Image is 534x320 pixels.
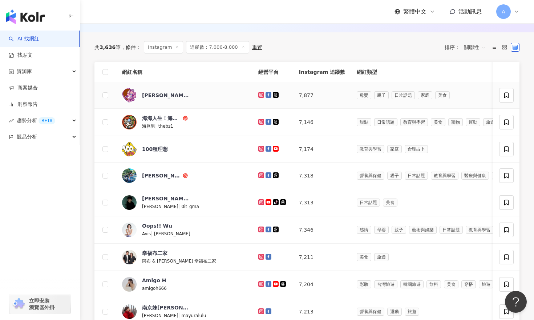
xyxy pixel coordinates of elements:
[122,168,137,183] img: KOL Avatar
[293,216,351,244] td: 7,346
[293,163,351,189] td: 7,318
[387,308,402,316] span: 運動
[405,308,419,316] span: 旅遊
[383,199,397,207] span: 美食
[178,203,182,209] span: |
[357,118,371,126] span: 甜點
[505,291,527,313] iframe: Help Scout Beacon - Open
[357,280,371,288] span: 彩妝
[9,294,70,314] a: chrome extension立即安裝 瀏覽器外掛
[9,52,33,59] a: 找貼文
[122,222,247,237] a: KOL AvatarOops!! WuAvis|[PERSON_NAME]
[121,44,141,50] span: 條件 ：
[178,312,182,318] span: |
[293,136,351,163] td: 7,174
[293,244,351,271] td: 7,211
[440,226,463,234] span: 日常話題
[357,172,384,180] span: 營養與保健
[186,41,249,53] span: 追蹤數：7,000-8,000
[466,118,480,126] span: 運動
[293,82,351,109] td: 7,877
[374,118,397,126] span: 日常話題
[357,308,384,316] span: 營養與保健
[293,271,351,298] td: 7,204
[293,62,351,82] th: Instagram 追蹤數
[405,172,428,180] span: 日常話題
[142,124,155,129] span: 海豚男
[29,297,54,311] span: 立即安裝 瀏覽器外掛
[181,204,199,209] span: 0it_gma
[400,118,428,126] span: 教育與學習
[17,112,55,129] span: 趨勢分析
[9,101,38,108] a: 洞察報告
[466,226,493,234] span: 教育與學習
[17,129,37,145] span: 競品分析
[461,172,489,180] span: 醫療與健康
[400,280,424,288] span: 韓國旅遊
[357,226,371,234] span: 感情
[387,172,402,180] span: 親子
[12,298,26,310] img: chrome extension
[357,253,371,261] span: 美食
[374,253,389,261] span: 旅遊
[154,231,190,236] span: [PERSON_NAME]
[445,41,490,53] div: 排序：
[39,117,55,124] div: BETA
[142,92,189,99] div: [PERSON_NAME]媽御食堂
[252,44,262,50] div: 重置
[122,168,247,183] a: KOL Avatar[PERSON_NAME]
[122,249,247,265] a: KOL Avatar幸福布二家阿布 & [PERSON_NAME] 幸福布二家
[6,9,45,24] img: logo
[9,118,14,123] span: rise
[181,313,206,318] span: mayuralulu
[479,280,493,288] span: 旅遊
[392,91,415,99] span: 日常話題
[142,249,167,257] div: 幸福布二家
[142,231,151,236] span: Avis
[122,223,137,237] img: KOL Avatar
[116,62,252,82] th: 網紅名稱
[122,88,247,103] a: KOL Avatar[PERSON_NAME]媽御食堂
[426,280,441,288] span: 飲料
[483,118,498,126] span: 旅遊
[418,91,432,99] span: 家庭
[448,118,463,126] span: 寵物
[100,44,116,50] span: 3,636
[252,62,293,82] th: 經營平台
[492,172,506,180] span: 寵物
[151,231,154,236] span: |
[122,115,247,130] a: KOL Avatar海海人生！海豚男！海豚男|thebz1
[122,250,137,264] img: KOL Avatar
[142,204,178,209] span: [PERSON_NAME]
[122,88,137,103] img: KOL Avatar
[431,118,445,126] span: 美食
[142,277,166,284] div: Amigo H
[387,145,402,153] span: 家庭
[374,91,389,99] span: 親子
[374,280,397,288] span: 台灣旅遊
[461,280,476,288] span: 穿搭
[144,41,183,53] span: Instagram
[431,172,458,180] span: 教育與學習
[122,304,247,319] a: KOL Avatar南京妹[PERSON_NAME][PERSON_NAME]|mayuralulu
[142,313,178,318] span: [PERSON_NAME]
[142,172,181,179] div: [PERSON_NAME]
[464,41,486,53] span: 關聯性
[122,142,137,156] img: KOL Avatar
[158,124,173,129] span: thebz1
[122,277,247,292] a: KOL AvatarAmigo Hamigoh666
[122,304,137,319] img: KOL Avatar
[142,286,167,291] span: amigoh666
[293,189,351,216] td: 7,313
[155,123,158,129] span: |
[142,259,216,264] span: 阿布 & [PERSON_NAME] 幸福布二家
[357,91,371,99] span: 母嬰
[409,226,437,234] span: 藝術與娛樂
[392,226,406,234] span: 親子
[142,115,181,122] div: 海海人生！海豚男！
[502,8,505,16] span: A
[435,91,450,99] span: 美食
[444,280,458,288] span: 美食
[122,115,137,129] img: KOL Avatar
[403,8,426,16] span: 繁體中文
